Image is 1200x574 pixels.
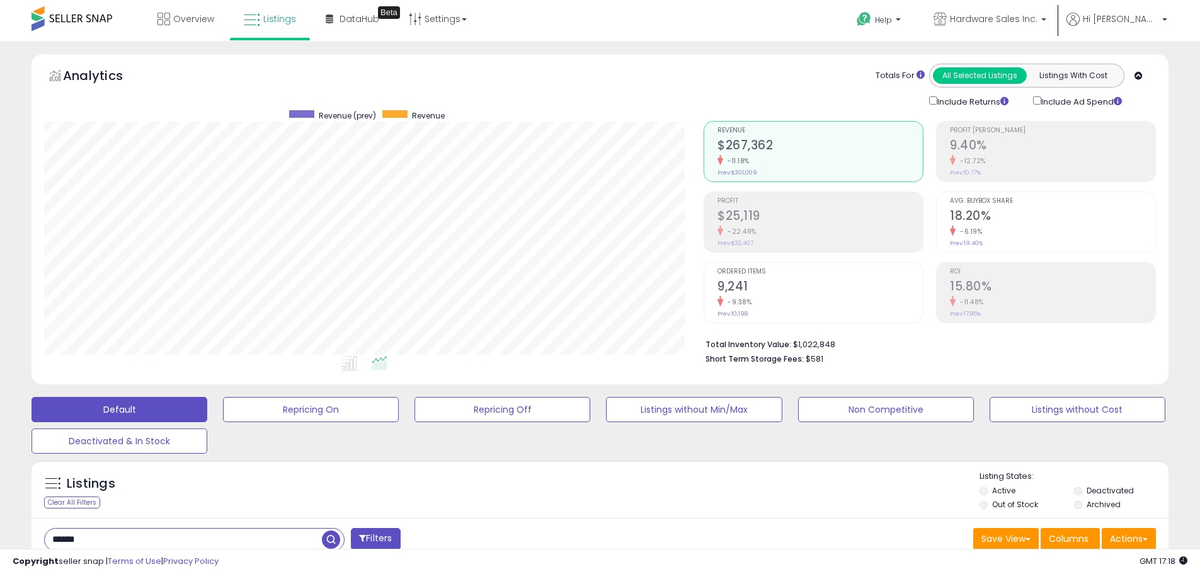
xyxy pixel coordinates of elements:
[876,70,925,82] div: Totals For
[956,297,984,307] small: -11.48%
[1102,528,1156,549] button: Actions
[847,2,913,41] a: Help
[706,339,791,350] b: Total Inventory Value:
[1140,555,1187,567] span: 2025-10-9 17:18 GMT
[223,397,399,422] button: Repricing On
[717,198,923,205] span: Profit
[108,555,161,567] a: Terms of Use
[717,268,923,275] span: Ordered Items
[1087,499,1121,510] label: Archived
[31,397,207,422] button: Default
[717,138,923,155] h2: $267,362
[1026,67,1120,84] button: Listings With Cost
[950,198,1155,205] span: Avg. Buybox Share
[956,156,986,166] small: -12.72%
[63,67,147,88] h5: Analytics
[956,227,982,236] small: -6.19%
[933,67,1027,84] button: All Selected Listings
[717,127,923,134] span: Revenue
[973,528,1039,549] button: Save View
[723,297,751,307] small: -9.38%
[980,471,1169,483] p: Listing States:
[1087,485,1134,496] label: Deactivated
[319,110,376,121] span: Revenue (prev)
[1083,13,1158,25] span: Hi [PERSON_NAME]
[950,209,1155,226] h2: 18.20%
[163,555,219,567] a: Privacy Policy
[717,310,748,318] small: Prev: 10,198
[31,428,207,454] button: Deactivated & In Stock
[950,239,983,247] small: Prev: 19.40%
[723,156,750,166] small: -11.18%
[351,528,400,550] button: Filters
[378,6,400,19] div: Tooltip anchor
[706,336,1146,351] li: $1,022,848
[856,11,872,27] i: Get Help
[950,268,1155,275] span: ROI
[950,169,981,176] small: Prev: 10.77%
[412,110,445,121] span: Revenue
[717,239,753,247] small: Prev: $32,407
[1024,94,1142,108] div: Include Ad Spend
[723,227,757,236] small: -22.49%
[13,555,59,567] strong: Copyright
[806,353,823,365] span: $581
[44,497,100,508] div: Clear All Filters
[992,499,1038,510] label: Out of Stock
[950,138,1155,155] h2: 9.40%
[717,209,923,226] h2: $25,119
[950,127,1155,134] span: Profit [PERSON_NAME]
[263,13,296,25] span: Listings
[950,279,1155,296] h2: 15.80%
[990,397,1165,422] button: Listings without Cost
[414,397,590,422] button: Repricing Off
[950,310,981,318] small: Prev: 17.85%
[606,397,782,422] button: Listings without Min/Max
[706,353,804,364] b: Short Term Storage Fees:
[992,485,1015,496] label: Active
[173,13,214,25] span: Overview
[798,397,974,422] button: Non Competitive
[1049,532,1089,545] span: Columns
[950,13,1037,25] span: Hardware Sales Inc.
[717,169,757,176] small: Prev: $301,009
[875,14,892,25] span: Help
[340,13,379,25] span: DataHub
[1041,528,1100,549] button: Columns
[717,279,923,296] h2: 9,241
[13,556,219,568] div: seller snap | |
[920,94,1024,108] div: Include Returns
[67,475,115,493] h5: Listings
[1066,13,1167,41] a: Hi [PERSON_NAME]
